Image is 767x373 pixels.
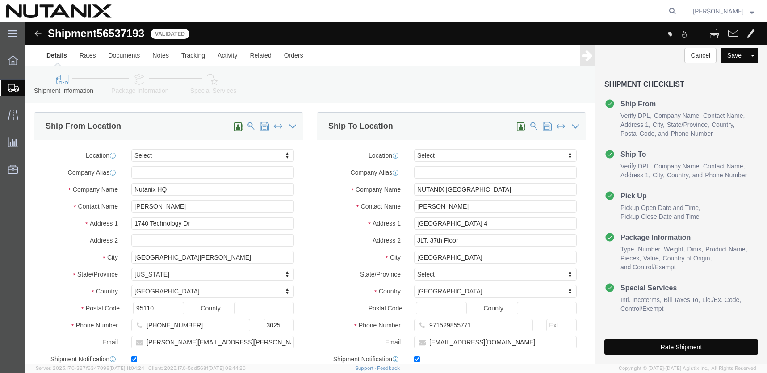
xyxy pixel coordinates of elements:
[36,365,144,371] span: Server: 2025.17.0-327f6347098
[6,4,112,18] img: logo
[377,365,400,371] a: Feedback
[619,365,756,372] span: Copyright © [DATE]-[DATE] Agistix Inc., All Rights Reserved
[25,22,767,364] iframe: FS Legacy Container
[693,6,744,16] span: Stephanie Guadron
[208,365,246,371] span: [DATE] 08:44:20
[148,365,246,371] span: Client: 2025.17.0-5dd568f
[109,365,144,371] span: [DATE] 11:04:24
[692,6,754,17] button: [PERSON_NAME]
[355,365,377,371] a: Support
